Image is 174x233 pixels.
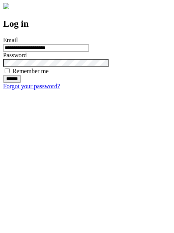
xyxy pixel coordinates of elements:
label: Remember me [12,68,49,74]
label: Email [3,37,18,43]
img: logo-4e3dc11c47720685a147b03b5a06dd966a58ff35d612b21f08c02c0306f2b779.png [3,3,9,9]
a: Forgot your password? [3,83,60,89]
h2: Log in [3,19,171,29]
label: Password [3,52,27,58]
